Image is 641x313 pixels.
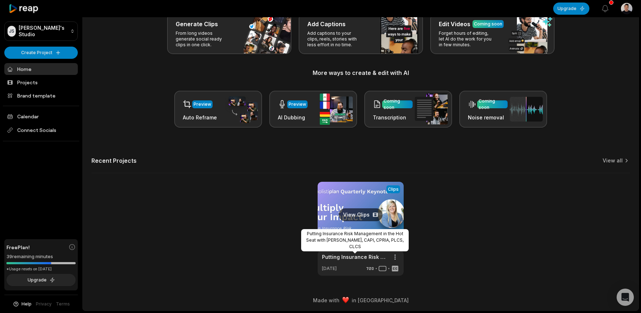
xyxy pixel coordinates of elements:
[56,301,70,307] a: Terms
[176,30,231,48] p: From long videos generate social ready clips in one click.
[322,253,388,261] a: Putting Insurance Risk Management in the Hot Seat with [PERSON_NAME], CAPI, CPRIA, PLCS, CLCS
[4,90,78,101] a: Brand template
[36,301,52,307] a: Privacy
[4,47,78,59] button: Create Project
[6,266,76,272] div: *Usage resets on [DATE]
[194,101,211,108] div: Preview
[307,30,363,48] p: Add captions to your clips, reels, stories with less effort in no time.
[307,20,346,28] h3: Add Captions
[8,26,16,37] div: JS
[225,95,258,123] img: auto_reframe.png
[6,274,76,286] button: Upgrade
[617,289,634,306] div: Open Intercom Messenger
[553,3,589,15] button: Upgrade
[19,25,67,38] p: [PERSON_NAME]'s Studio
[289,101,306,108] div: Preview
[415,94,448,124] img: transcription.png
[479,98,506,111] div: Coming soon
[4,110,78,122] a: Calendar
[278,114,308,121] h3: AI Dubbing
[384,98,411,111] div: Coming soon
[91,157,137,164] h2: Recent Projects
[183,114,217,121] h3: Auto Reframe
[474,21,502,27] div: Coming soon
[320,94,353,125] img: ai_dubbing.png
[373,114,413,121] h3: Transcription
[439,20,470,28] h3: Edit Videos
[468,114,508,121] h3: Noise removal
[4,76,78,88] a: Projects
[301,229,409,251] div: Putting Insurance Risk Management in the Hot Seat with [PERSON_NAME], CAPI, CPRIA, PLCS, CLCS
[176,20,218,28] h3: Generate Clips
[342,297,349,303] img: heart emoji
[6,253,76,260] div: 39 remaining minutes
[22,301,32,307] span: Help
[510,97,543,122] img: noise_removal.png
[4,63,78,75] a: Home
[603,157,623,164] a: View all
[89,297,632,304] div: Made with in [GEOGRAPHIC_DATA]
[4,124,78,137] span: Connect Socials
[439,30,494,48] p: Forget hours of editing, let AI do the work for you in few minutes.
[13,301,32,307] button: Help
[6,243,30,251] span: Free Plan!
[91,68,630,77] h3: More ways to create & edit with AI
